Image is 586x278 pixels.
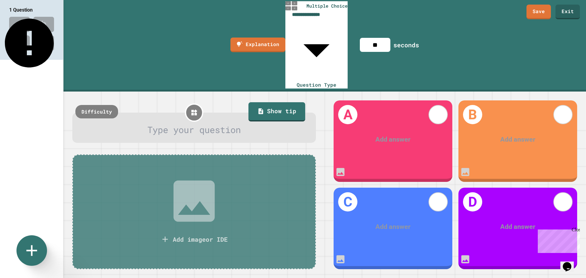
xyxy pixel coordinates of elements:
iframe: chat widget [535,227,580,253]
a: Exit [555,5,580,19]
span: Question Type [297,81,336,88]
img: multiple-choice-thumbnail.png [285,1,298,10]
div: seconds [393,40,419,49]
h1: B [463,105,482,124]
h1: C [338,192,357,211]
span: Multiple Choice [306,2,348,9]
h1: A [338,105,357,124]
a: Explanation [230,38,285,52]
span: 1 Question [9,7,33,13]
div: Chat with us now!Close [2,2,42,39]
a: Save [526,5,551,19]
div: Difficulty [75,105,118,118]
a: Show tip [248,102,305,122]
iframe: chat widget [560,254,580,272]
div: Add image or IDE [173,235,228,244]
h1: D [463,192,482,211]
